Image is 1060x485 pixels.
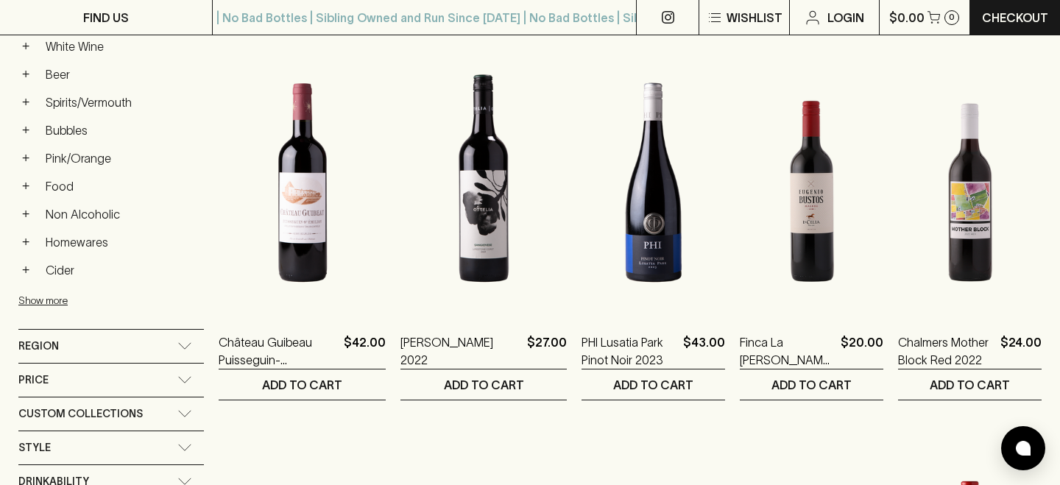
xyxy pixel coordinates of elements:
button: ADD TO CART [582,369,725,400]
button: Show more [18,286,211,316]
img: Château Guibeau Puisseguin-Saint-Émilion Bordeaux 2020 [219,54,386,311]
p: ADD TO CART [930,376,1010,394]
button: + [18,123,33,138]
p: 0 [949,13,955,21]
p: ADD TO CART [262,376,342,394]
button: + [18,179,33,194]
img: Ottelia Sangiovese 2022 [400,54,567,311]
button: + [18,67,33,82]
p: $42.00 [344,333,386,369]
div: Price [18,364,204,397]
div: Style [18,431,204,464]
a: Chalmers Mother Block Red 2022 [898,333,994,369]
p: $0.00 [889,9,925,26]
a: White Wine [39,34,204,59]
button: + [18,263,33,277]
p: Checkout [982,9,1048,26]
img: PHI Lusatia Park Pinot Noir 2023 [582,54,725,311]
a: Non Alcoholic [39,202,204,227]
a: Pink/Orange [39,146,204,171]
a: Cider [39,258,204,283]
button: ADD TO CART [400,369,567,400]
p: ADD TO CART [613,376,693,394]
span: Custom Collections [18,405,143,423]
button: + [18,39,33,54]
p: Wishlist [727,9,782,26]
a: Bubbles [39,118,204,143]
p: $20.00 [841,333,883,369]
a: Château Guibeau Puisseguin-[GEOGRAPHIC_DATA] [GEOGRAPHIC_DATA] 2020 [219,333,338,369]
div: Region [18,330,204,363]
p: ADD TO CART [444,376,524,394]
span: Price [18,371,49,389]
a: PHI Lusatia Park Pinot Noir 2023 [582,333,677,369]
a: Food [39,174,204,199]
button: + [18,151,33,166]
a: [PERSON_NAME] 2022 [400,333,521,369]
img: Finca La Celia Eugenio Bustos Malbec 2021 [740,54,883,311]
img: Chalmers Mother Block Red 2022 [898,54,1042,311]
a: Finca La [PERSON_NAME] 2021 [740,333,835,369]
button: ADD TO CART [219,369,386,400]
button: ADD TO CART [740,369,883,400]
button: + [18,207,33,222]
span: Region [18,337,59,355]
button: + [18,235,33,249]
p: $43.00 [683,333,725,369]
button: ADD TO CART [898,369,1042,400]
p: $24.00 [1000,333,1042,369]
div: Custom Collections [18,397,204,431]
p: Login [827,9,864,26]
img: bubble-icon [1016,441,1031,456]
p: ADD TO CART [771,376,852,394]
a: Homewares [39,230,204,255]
p: $27.00 [527,333,567,369]
button: + [18,95,33,110]
p: FIND US [83,9,129,26]
a: Beer [39,62,204,87]
a: Spirits/Vermouth [39,90,204,115]
span: Style [18,439,51,457]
